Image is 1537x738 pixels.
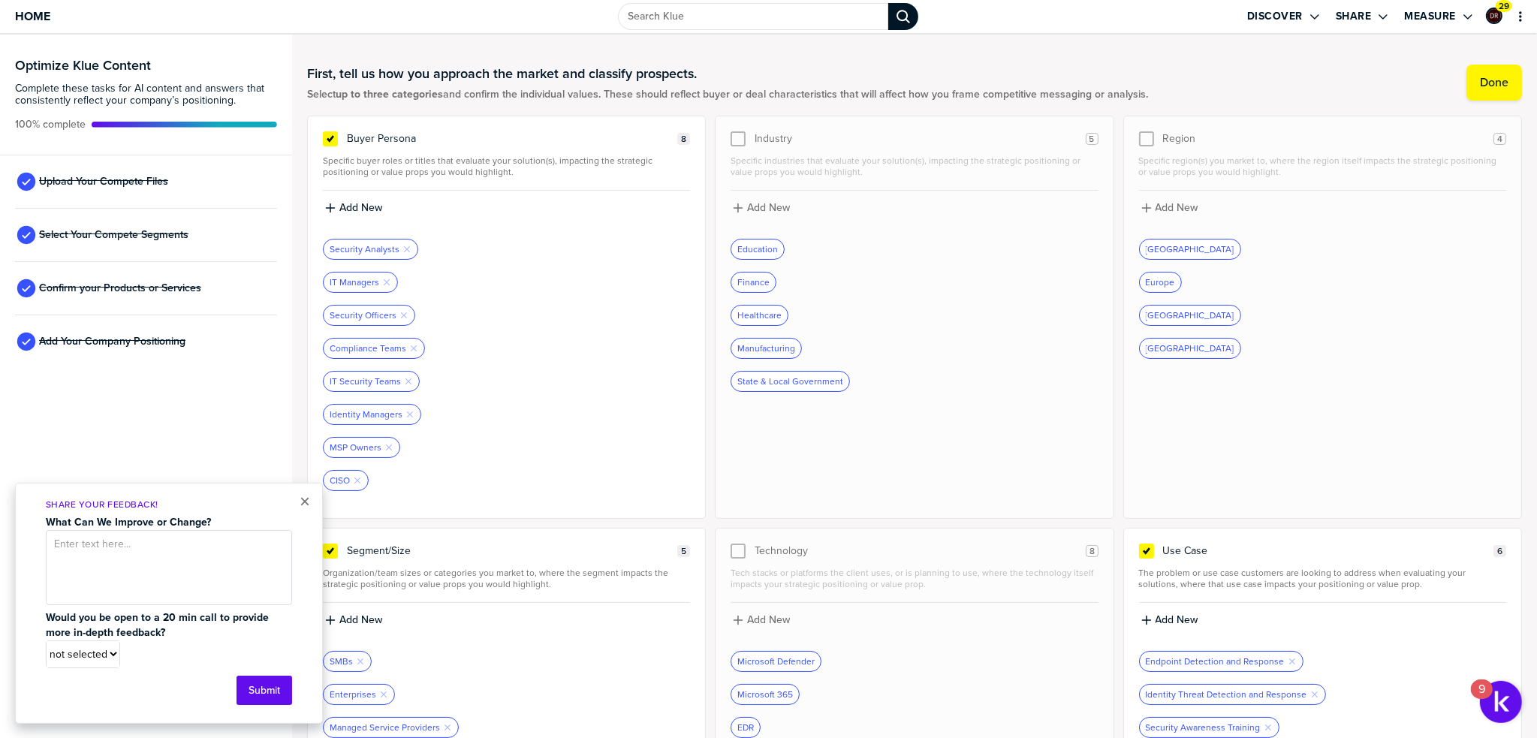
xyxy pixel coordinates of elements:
span: Organization/team sizes or categories you market to, where the segment impacts the strategic posi... [323,568,690,590]
button: Submit [237,676,292,705]
label: Measure [1404,10,1456,23]
span: Add Your Company Positioning [39,336,185,348]
span: Confirm your Products or Services [39,282,201,294]
button: Remove Tag [399,311,408,320]
input: Search Klue [618,3,888,30]
label: Add New [1156,613,1198,627]
button: Remove Tag [1288,657,1297,666]
span: Complete these tasks for AI content and answers that consistently reflect your company’s position... [15,83,277,107]
div: Search Klue [888,3,918,30]
span: Region [1163,133,1196,145]
span: Industry [755,133,792,145]
span: 4 [1497,134,1502,145]
span: Upload Your Compete Files [39,176,168,188]
label: Done [1480,75,1508,90]
button: Remove Tag [402,245,411,254]
button: Remove Tag [409,344,418,353]
span: 5 [1089,134,1095,145]
button: Remove Tag [404,377,413,386]
button: Remove Tag [356,657,365,666]
span: 6 [1497,546,1502,557]
h3: Optimize Klue Content [15,59,277,72]
span: Buyer Persona [347,133,416,145]
span: Segment/Size [347,545,411,557]
span: Use Case [1163,545,1208,557]
span: Home [15,10,50,23]
button: Remove Tag [443,723,452,732]
p: Share Your Feedback! [46,499,292,511]
label: Discover [1247,10,1303,23]
button: Remove Tag [379,690,388,699]
span: Specific industries that evaluate your solution(s), impacting the strategic positioning or value ... [731,155,1098,178]
span: 5 [681,546,686,557]
span: Specific region(s) you market to, where the region itself impacts the strategic positioning or va... [1139,155,1506,178]
label: Add New [1156,201,1198,215]
button: Remove Tag [382,278,391,287]
label: Add New [747,613,790,627]
span: Specific buyer roles or titles that evaluate your solution(s), impacting the strategic positionin... [323,155,690,178]
span: Select Your Compete Segments [39,229,188,241]
div: Dustin Ray [1486,8,1502,24]
button: Open Resource Center, 9 new notifications [1480,681,1522,723]
span: Active [15,119,86,131]
button: Remove Tag [405,410,414,419]
label: Add New [339,201,382,215]
label: Add New [339,613,382,627]
img: dca9c6f390784fc323463dd778aad4f8-sml.png [1487,9,1501,23]
span: The problem or use case customers are looking to address when evaluating your solutions, where th... [1139,568,1506,590]
strong: up to three categories [336,86,443,102]
span: Tech stacks or platforms the client uses, or is planning to use, where the technology itself impa... [731,568,1098,590]
div: 9 [1478,689,1485,709]
label: Share [1336,10,1372,23]
span: Select and confirm the individual values. These should reflect buyer or deal characteristics that... [307,89,1148,101]
strong: What Can We Improve or Change? [46,514,211,530]
span: 8 [1089,546,1095,557]
button: Remove Tag [353,476,362,485]
button: Remove Tag [1310,690,1319,699]
span: 8 [681,134,686,145]
span: 29 [1499,1,1509,12]
button: Remove Tag [1264,723,1273,732]
button: Remove Tag [384,443,393,452]
span: Technology [755,545,808,557]
h1: First, tell us how you approach the market and classify prospects. [307,65,1148,83]
a: Edit Profile [1484,6,1504,26]
label: Add New [747,201,790,215]
button: Close [300,493,310,511]
strong: Would you be open to a 20 min call to provide more in-depth feedback? [46,610,272,640]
